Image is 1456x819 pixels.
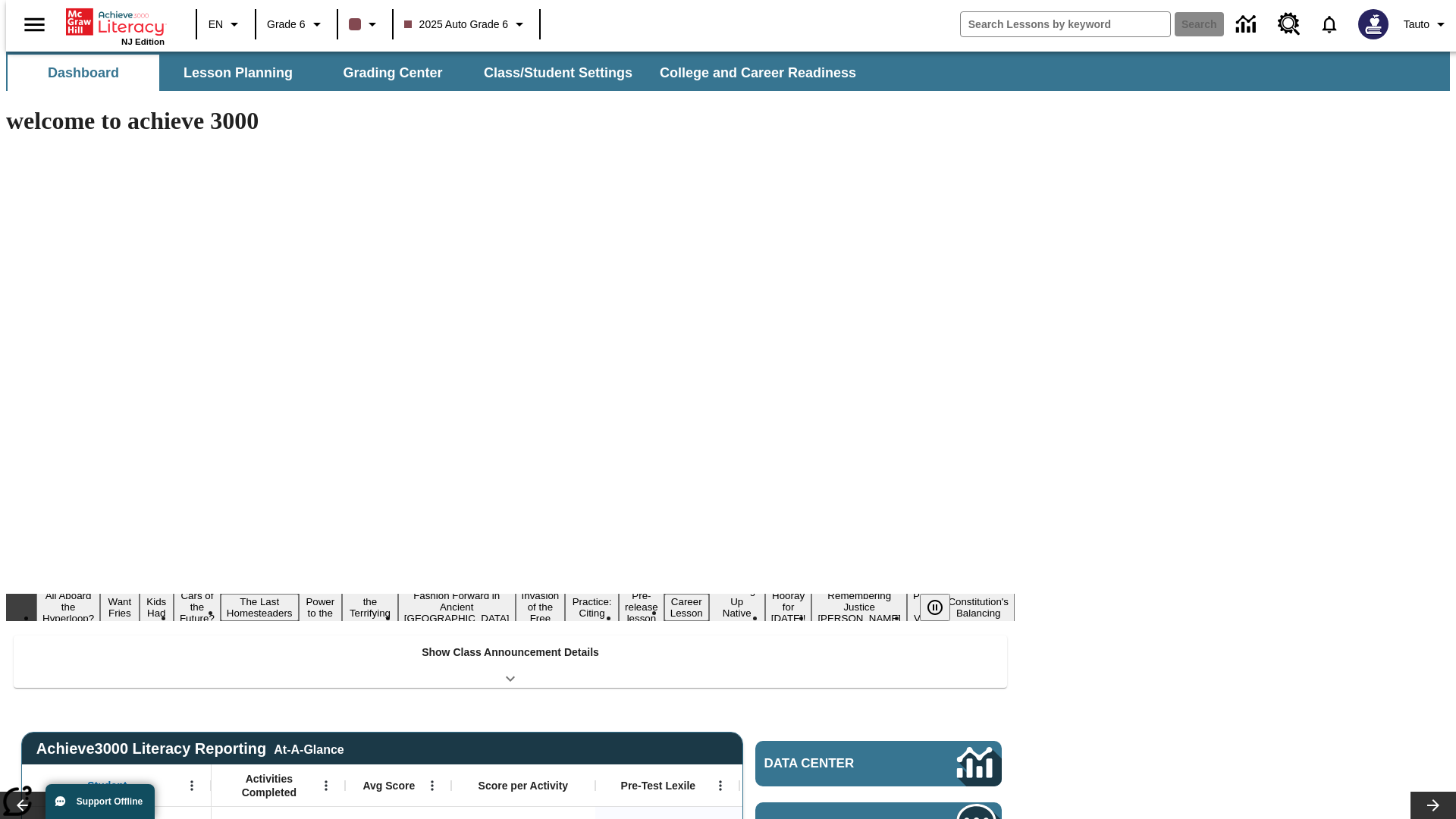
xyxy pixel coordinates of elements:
button: Slide 2 Do You Want Fries With That? [100,571,139,644]
span: Avg Score [362,779,415,792]
button: Slide 9 The Invasion of the Free CD [516,576,566,638]
button: Slide 16 Point of View [907,588,942,626]
button: Lesson Planning [162,55,314,91]
button: Slide 7 Attack of the Terrifying Tomatoes [342,582,398,632]
div: Home [66,5,165,46]
button: Slide 12 Career Lesson [664,594,709,621]
button: Open side menu [12,2,57,47]
a: Data Center [755,741,1002,786]
a: Notifications [1310,5,1349,44]
button: Grading Center [317,55,469,91]
a: Data Center [1227,4,1269,45]
button: Pause [920,594,950,621]
button: Slide 14 Hooray for Constitution Day! [765,588,812,626]
span: NJ Edition [121,37,165,46]
a: Home [66,7,165,37]
input: search field [961,12,1170,36]
span: Support Offline [77,796,143,807]
span: Pre-Test Lexile [621,779,696,792]
button: Profile/Settings [1398,11,1456,38]
span: Data Center [764,756,906,771]
a: Resource Center, Will open in new tab [1269,4,1310,45]
span: Score per Activity [479,779,569,792]
div: Show Class Announcement Details [14,635,1007,688]
button: Lesson carousel, Next [1410,792,1456,819]
button: Slide 11 Pre-release lesson [619,588,664,626]
button: Slide 5 The Last Homesteaders [221,594,299,621]
span: Activities Completed [219,772,319,799]
span: Grade 6 [267,17,306,33]
button: Open Menu [180,774,203,797]
button: Slide 17 The Constitution's Balancing Act [942,582,1015,632]
button: Grade: Grade 6, Select a grade [261,11,332,38]
button: Slide 13 Cooking Up Native Traditions [709,582,765,632]
div: At-A-Glance [274,740,344,757]
button: Support Offline [45,784,155,819]
button: Class: 2025 Auto Grade 6, Select your class [398,11,535,38]
div: Pause [920,594,965,621]
button: Select a new avatar [1349,5,1398,44]
span: EN [209,17,223,33]
img: Avatar [1358,9,1389,39]
button: Open Menu [421,774,444,797]
button: Slide 10 Mixed Practice: Citing Evidence [565,582,619,632]
button: Slide 3 Dirty Jobs Kids Had To Do [140,571,174,644]
button: College and Career Readiness [648,55,868,91]
button: Slide 6 Solar Power to the People [299,582,343,632]
div: SubNavbar [6,52,1450,91]
span: 2025 Auto Grade 6 [404,17,509,33]
div: SubNavbar [6,55,870,91]
button: Class color is dark brown. Change class color [343,11,388,38]
p: Show Class Announcement Details [422,645,599,661]
button: Slide 4 Cars of the Future? [174,588,221,626]
button: Slide 15 Remembering Justice O'Connor [811,588,907,626]
button: Slide 8 Fashion Forward in Ancient Rome [398,588,516,626]
span: Student [87,779,127,792]
button: Open Menu [709,774,732,797]
button: Dashboard [8,55,159,91]
h1: welcome to achieve 3000 [6,107,1015,135]
span: Achieve3000 Literacy Reporting [36,740,344,758]
button: Open Menu [315,774,337,797]
button: Slide 1 All Aboard the Hyperloop? [36,588,100,626]
button: Class/Student Settings [472,55,645,91]
button: Language: EN, Select a language [202,11,250,38]
span: Tauto [1404,17,1429,33]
